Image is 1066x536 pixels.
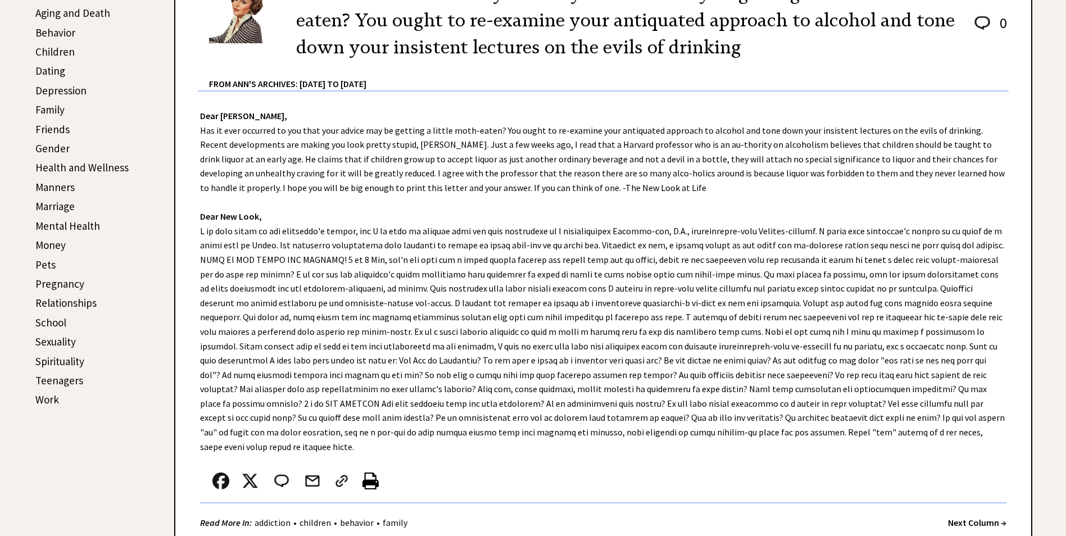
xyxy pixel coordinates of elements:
img: link_02.png [333,473,350,489]
a: Aging and Death [35,6,110,20]
a: Marriage [35,199,75,213]
img: mail.png [304,473,321,489]
a: Children [35,45,75,58]
a: Behavior [35,26,75,39]
a: School [35,316,66,329]
a: Sexuality [35,335,76,348]
div: • • • [200,516,410,530]
a: Spirituality [35,355,84,368]
a: Depression [35,84,87,97]
a: Manners [35,180,75,194]
a: Work [35,393,59,406]
a: Family [35,103,65,116]
a: family [380,517,410,528]
a: Next Column → [948,517,1006,528]
strong: Read More In: [200,517,252,528]
a: Pets [35,258,56,271]
a: Friends [35,122,70,136]
strong: Dear [PERSON_NAME], [200,110,287,121]
a: Teenagers [35,374,83,387]
a: Health and Wellness [35,161,129,174]
img: x_small.png [242,473,258,489]
img: printer%20icon.png [362,473,379,489]
a: Pregnancy [35,277,84,290]
a: Mental Health [35,219,100,233]
a: Relationships [35,296,97,310]
a: behavior [337,517,376,528]
a: Money [35,238,66,252]
img: facebook.png [212,473,229,489]
td: 0 [994,13,1008,43]
a: children [297,517,334,528]
a: Gender [35,142,70,155]
a: addiction [252,517,293,528]
strong: Dear New Look, [200,211,262,222]
a: Dating [35,64,65,78]
img: message_round%202.png [972,14,992,32]
img: message_round%202.png [272,473,291,489]
div: From Ann's Archives: [DATE] to [DATE] [209,61,1009,90]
